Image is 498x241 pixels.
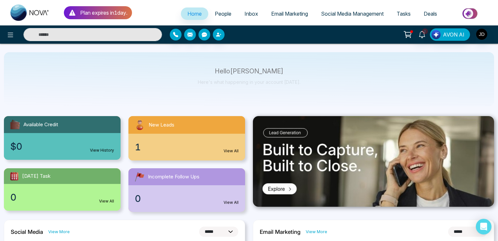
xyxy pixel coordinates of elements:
span: New Leads [149,121,174,129]
img: followUps.svg [134,171,145,183]
h2: Email Marketing [260,229,300,235]
h2: Social Media [11,229,43,235]
a: 2 [414,28,430,40]
a: View More [306,229,327,235]
span: Tasks [397,10,411,17]
img: availableCredit.svg [9,119,21,130]
img: Market-place.gif [447,6,494,21]
span: $0 [10,140,22,153]
a: Incomplete Follow Ups0View All [124,168,249,212]
p: Here's what happening in your account [DATE]. [198,79,300,85]
p: Plan expires in 1 day . [80,9,127,17]
a: Inbox [238,8,265,20]
img: Lead Flow [432,30,441,39]
a: View All [224,200,239,205]
span: Available Credit [23,121,58,128]
a: Email Marketing [265,8,315,20]
a: Home [181,8,208,20]
span: 0 [10,190,16,204]
span: People [215,10,231,17]
a: New Leads1View All [124,116,249,160]
span: Incomplete Follow Ups [148,173,199,181]
span: Inbox [244,10,258,17]
img: Nova CRM Logo [10,5,50,21]
img: User Avatar [476,29,487,40]
span: 0 [135,192,141,205]
span: 2 [422,28,428,34]
span: [DATE] Task [22,173,51,180]
a: View History [90,147,114,153]
img: . [253,116,494,207]
a: People [208,8,238,20]
a: Tasks [390,8,417,20]
span: Deals [424,10,437,17]
button: AVON AI [430,28,470,41]
a: View All [99,198,114,204]
a: View All [224,148,239,154]
span: Email Marketing [271,10,308,17]
span: AVON AI [443,31,464,38]
img: todayTask.svg [9,171,20,181]
p: Hello [PERSON_NAME] [198,68,300,74]
img: newLeads.svg [134,119,146,131]
div: Open Intercom Messenger [476,219,491,234]
span: 1 [135,140,141,154]
a: View More [48,229,70,235]
span: Home [187,10,202,17]
a: Deals [417,8,444,20]
a: Social Media Management [315,8,390,20]
span: Social Media Management [321,10,384,17]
